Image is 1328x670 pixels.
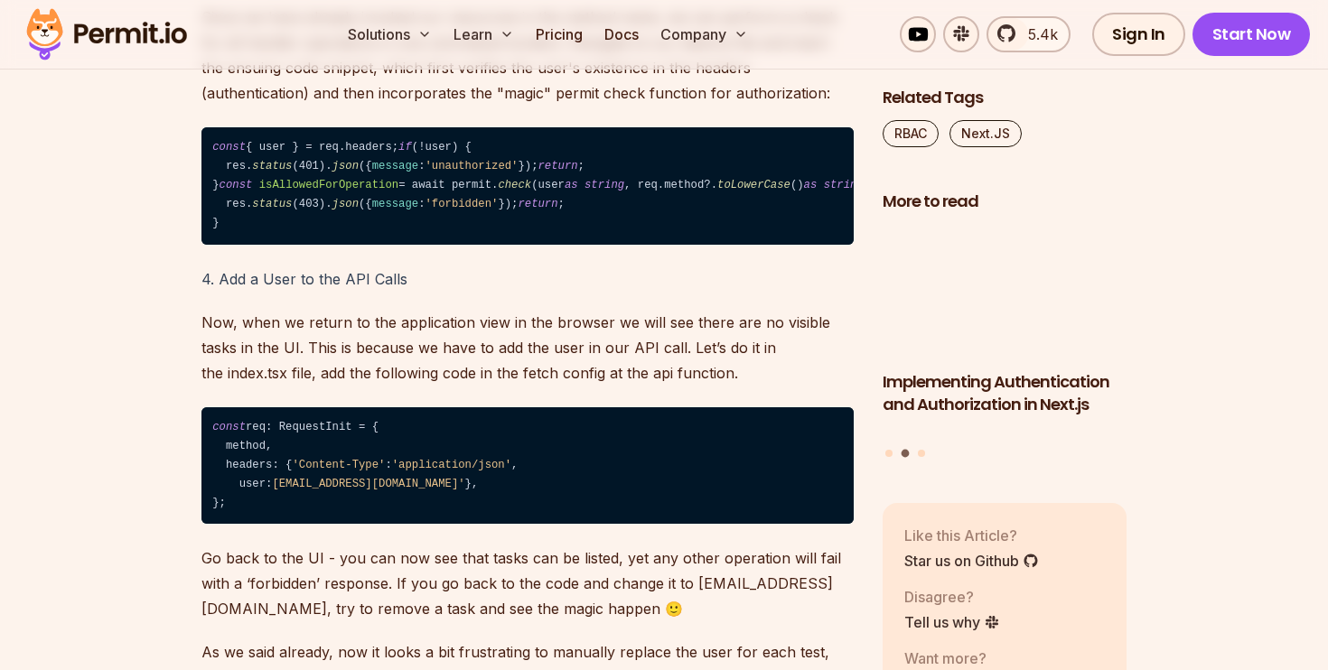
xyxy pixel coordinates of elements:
[272,478,464,490] span: [EMAIL_ADDRESS][DOMAIN_NAME]'
[1017,23,1058,45] span: 5.4k
[883,120,939,147] a: RBAC
[904,586,1000,608] p: Disagree?
[201,127,854,245] code: { user } = req.headers; (!user) { res. (401). ({ : }); ; } = await permit. (user , req.method?. (...
[446,16,521,52] button: Learn
[259,179,398,191] span: isAllowedForOperation
[1192,13,1311,56] a: Start Now
[201,310,854,386] p: Now, when we return to the application view in the browser we will see there are no visible tasks...
[392,459,511,471] span: 'application/json'
[212,141,246,154] span: const
[883,191,1127,213] h2: More to read
[885,450,893,457] button: Go to slide 1
[824,179,864,191] span: string
[902,450,910,458] button: Go to slide 2
[332,160,359,172] span: json
[252,198,292,210] span: status
[538,160,578,172] span: return
[883,371,1127,416] h3: Implementing Authentication and Authorization in Next.js
[804,179,818,191] span: as
[398,141,412,154] span: if
[220,179,253,191] span: const
[372,198,418,210] span: message
[904,525,1039,546] p: Like this Article?
[653,16,755,52] button: Company
[341,16,439,52] button: Solutions
[201,545,854,621] p: Go back to the UI - you can now see that tasks can be listed, yet any other operation will fail w...
[717,179,790,191] span: toLowerCase
[585,179,624,191] span: string
[565,179,578,191] span: as
[528,16,590,52] a: Pricing
[883,224,1127,439] a: Implementing Authentication and Authorization in Next.jsImplementing Authentication and Authoriza...
[252,160,292,172] span: status
[1092,13,1185,56] a: Sign In
[883,224,1127,361] img: Implementing Authentication and Authorization in Next.js
[883,87,1127,109] h2: Related Tags
[332,198,359,210] span: json
[918,450,925,457] button: Go to slide 3
[987,16,1071,52] a: 5.4k
[883,224,1127,439] li: 2 of 3
[201,266,854,292] h5: 4. Add a User to the API Calls
[372,160,418,172] span: message
[904,550,1039,572] a: Star us on Github
[426,198,499,210] span: 'forbidden'
[597,16,646,52] a: Docs
[949,120,1022,147] a: Next.JS
[426,160,519,172] span: 'unauthorized'
[883,224,1127,461] div: Posts
[904,611,1000,633] a: Tell us why
[904,647,1045,669] p: Want more?
[18,4,195,65] img: Permit logo
[292,459,385,471] span: 'Content-Type'
[518,198,557,210] span: return
[212,421,246,433] span: const
[201,407,854,525] code: req: RequestInit = { method, headers: { : , user: }, };
[498,179,531,191] span: check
